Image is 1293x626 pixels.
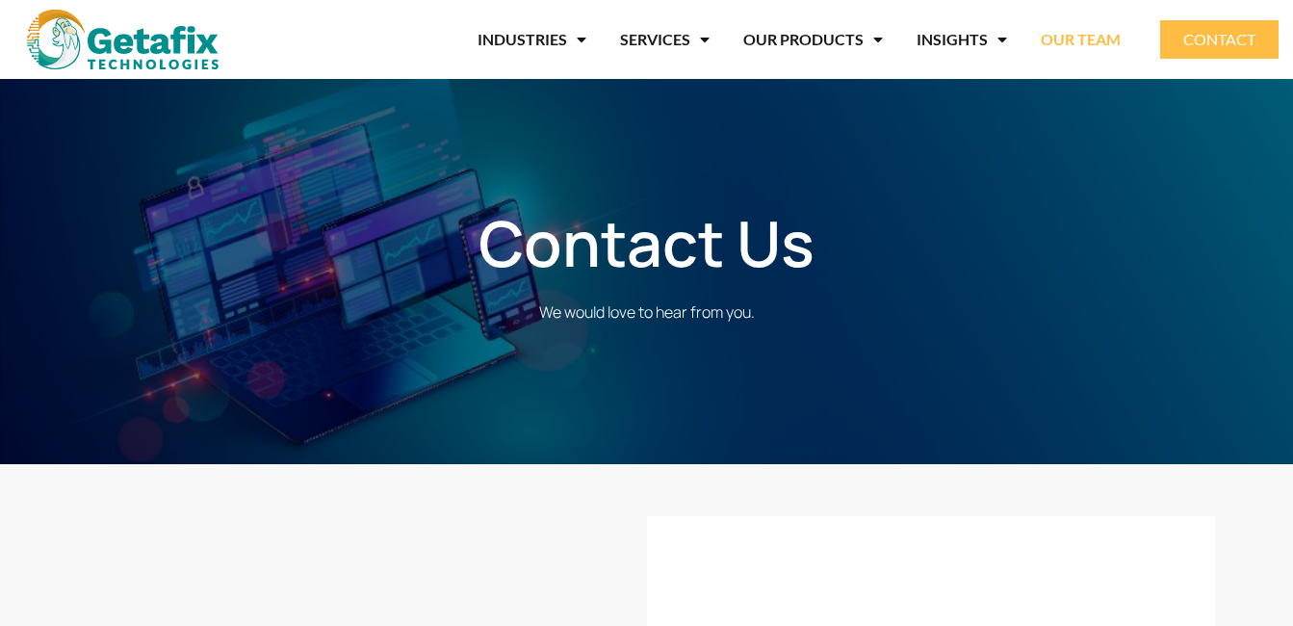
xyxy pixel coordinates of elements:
[620,17,710,62] a: SERVICES
[478,17,586,62] a: INDUSTRIES
[1041,17,1121,62] a: OUR TEAM
[255,17,1121,62] nav: Menu
[108,300,1186,324] p: We would love to hear from you.
[917,17,1007,62] a: INSIGHTS
[27,10,219,69] img: web and mobile application development company
[743,17,883,62] a: OUR PRODUCTS
[1183,32,1255,47] span: CONTACT
[1160,20,1279,59] a: CONTACT
[108,206,1186,281] h1: Contact Us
